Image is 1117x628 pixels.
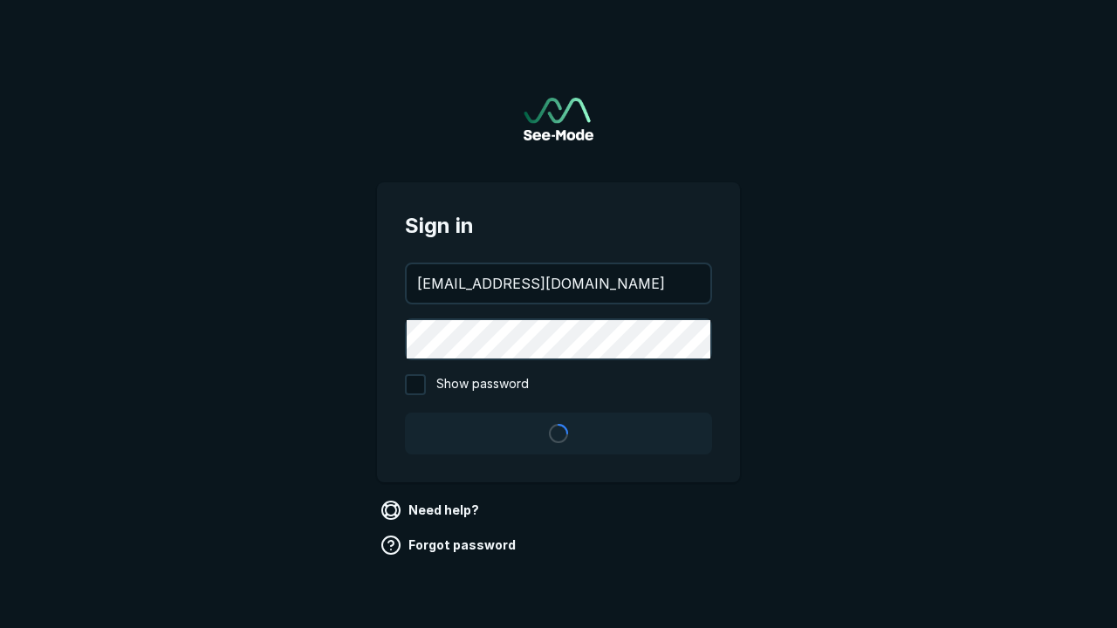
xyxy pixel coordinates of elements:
span: Sign in [405,210,712,242]
span: Show password [436,374,529,395]
input: your@email.com [407,264,710,303]
a: Forgot password [377,531,523,559]
img: See-Mode Logo [524,98,593,140]
a: Go to sign in [524,98,593,140]
a: Need help? [377,496,486,524]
